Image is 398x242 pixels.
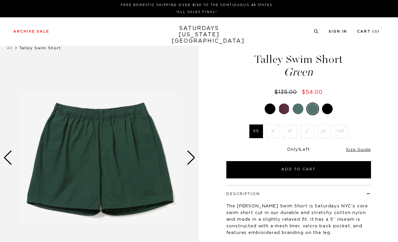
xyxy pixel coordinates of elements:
[225,67,372,78] span: Green
[7,46,13,50] a: All
[225,54,372,78] h1: Talley Swim Short
[274,90,300,95] del: $135.00
[249,124,263,138] label: XS
[16,3,377,8] p: FREE DOMESTIC SHIPPING OVER $150 TO THE CONTIGUOUS 48 STATES
[375,30,377,33] small: 0
[302,90,323,95] span: $54.00
[172,25,227,44] a: SATURDAYS[US_STATE][GEOGRAPHIC_DATA]
[187,150,196,165] div: Next slide
[19,46,61,50] span: Talley Swim Short
[16,10,377,15] p: *ALL SALES FINAL*
[346,147,371,151] a: Size Guide
[298,147,300,152] span: 1
[357,30,380,33] a: Cart (0)
[329,30,347,33] a: Sign In
[226,147,371,153] div: Only Left
[226,161,371,178] button: Add to Cart
[226,192,260,196] button: Description
[13,30,49,33] a: Archive Sale
[3,150,12,165] div: Previous slide
[226,203,371,236] p: The [PERSON_NAME] Swim Short is Saturdays NYC's core swim short cut in our durable and stretchy c...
